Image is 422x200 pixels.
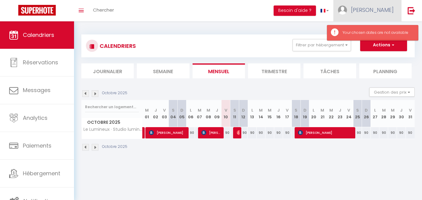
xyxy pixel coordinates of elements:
[335,100,344,127] th: 23
[222,100,230,127] th: 10
[195,100,204,127] th: 07
[18,5,56,16] img: Super Booking
[342,30,412,36] div: Your chosen dates are not available
[143,100,151,127] th: 01
[313,107,314,113] abbr: L
[286,107,289,113] abbr: V
[248,63,300,78] li: Trimestre
[23,114,48,122] span: Analytics
[163,107,166,113] abbr: V
[347,107,350,113] abbr: V
[321,107,324,113] abbr: M
[102,90,127,96] p: Octobre 2025
[81,63,134,78] li: Journalier
[83,127,144,132] span: Le Lumineux · Studio lumineux à 5 min de la [GEOGRAPHIC_DATA] privé
[268,107,271,113] abbr: M
[23,170,60,177] span: Hébergement
[369,87,415,97] button: Gestion des prix
[98,39,136,53] h3: CALENDRIERS
[406,100,415,127] th: 31
[248,127,257,138] div: 90
[274,100,283,127] th: 16
[371,127,380,138] div: 90
[309,100,318,127] th: 20
[257,100,265,127] th: 14
[213,100,222,127] th: 09
[374,107,376,113] abbr: L
[329,107,333,113] abbr: M
[356,107,359,113] abbr: S
[382,107,386,113] abbr: M
[303,107,307,113] abbr: D
[351,6,394,14] span: [PERSON_NAME]
[388,127,397,138] div: 90
[145,107,149,113] abbr: M
[327,100,336,127] th: 22
[180,107,183,113] abbr: D
[283,100,292,127] th: 17
[149,127,187,138] span: [PERSON_NAME]
[257,127,265,138] div: 90
[298,127,354,138] span: [PERSON_NAME]
[391,107,395,113] abbr: M
[293,39,351,51] button: Filtrer par hébergement
[259,107,263,113] abbr: M
[408,7,415,14] img: logout
[283,127,292,138] div: 90
[295,107,297,113] abbr: S
[198,107,201,113] abbr: M
[23,142,51,149] span: Paiements
[233,107,236,113] abbr: S
[397,127,406,138] div: 90
[230,100,239,127] th: 11
[160,100,169,127] th: 03
[82,118,142,127] span: Octobre 2025
[400,107,402,113] abbr: J
[239,127,248,138] div: 90
[274,5,316,16] button: Besoin d'aide ?
[186,100,195,127] th: 06
[23,31,54,39] span: Calendriers
[365,107,368,113] abbr: D
[169,100,178,127] th: 04
[93,7,114,13] span: Chercher
[265,100,274,127] th: 15
[193,63,245,78] li: Mensuel
[239,100,248,127] th: 12
[353,127,362,138] div: 90
[362,127,371,138] div: 90
[359,63,412,78] li: Planning
[237,127,240,138] span: [PERSON_NAME]
[274,127,283,138] div: 90
[85,102,139,112] input: Rechercher un logement...
[300,100,309,127] th: 19
[151,100,160,127] th: 02
[397,100,406,127] th: 30
[201,127,222,138] span: [PERSON_NAME]
[360,39,407,51] button: Actions
[172,107,175,113] abbr: S
[292,100,300,127] th: 18
[388,100,397,127] th: 29
[338,5,347,15] img: ...
[344,100,353,127] th: 24
[303,63,356,78] li: Tâches
[379,100,388,127] th: 28
[251,107,253,113] abbr: L
[216,107,218,113] abbr: J
[23,86,51,94] span: Messages
[265,127,274,138] div: 90
[409,107,412,113] abbr: V
[318,100,327,127] th: 21
[186,127,195,138] div: 90
[178,100,186,127] th: 05
[379,127,388,138] div: 90
[242,107,245,113] abbr: D
[190,107,192,113] abbr: L
[339,107,341,113] abbr: J
[371,100,380,127] th: 27
[362,100,371,127] th: 26
[248,100,257,127] th: 13
[137,63,189,78] li: Semaine
[154,107,157,113] abbr: J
